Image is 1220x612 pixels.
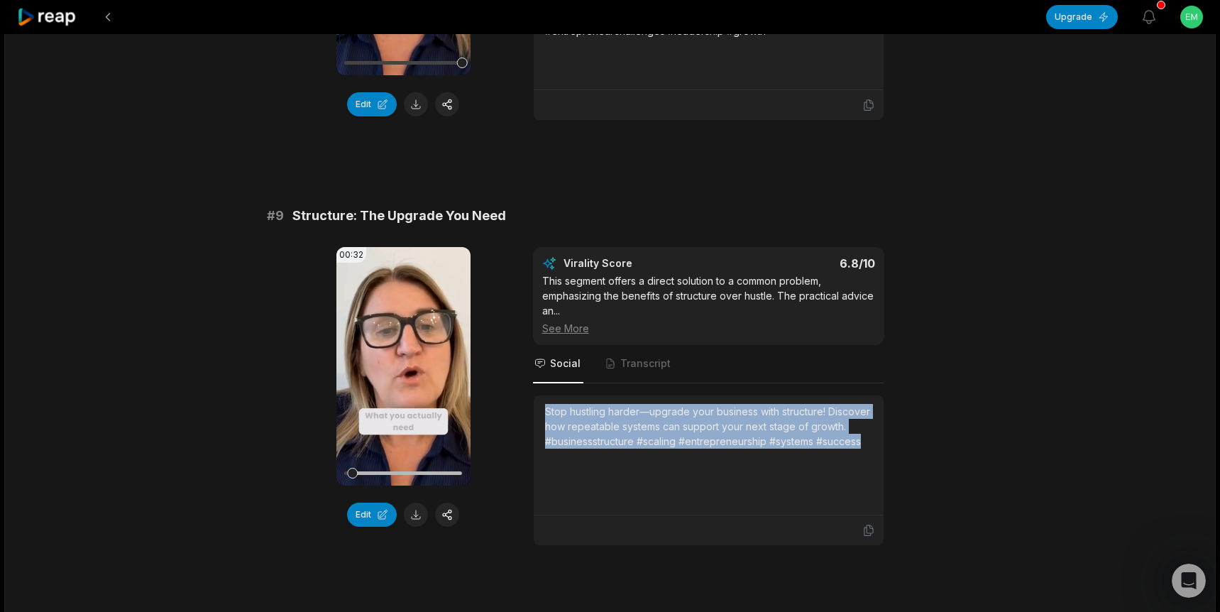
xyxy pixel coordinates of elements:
[267,206,284,226] span: # 9
[347,92,397,116] button: Edit
[545,404,872,449] div: Stop hustling harder—upgrade your business with structure! Discover how repeatable systems can su...
[722,256,875,271] div: 6.8 /10
[533,345,884,383] nav: Tabs
[347,503,397,527] button: Edit
[620,356,671,371] span: Transcript
[564,256,716,271] div: Virality Score
[542,273,875,336] div: This segment offers a direct solution to a common problem, emphasizing the benefits of structure ...
[336,247,471,486] video: Your browser does not support mp4 format.
[1046,5,1118,29] button: Upgrade
[1172,564,1206,598] iframe: Intercom live chat
[550,356,581,371] span: Social
[542,321,875,336] div: See More
[292,206,506,226] span: Structure: The Upgrade You Need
